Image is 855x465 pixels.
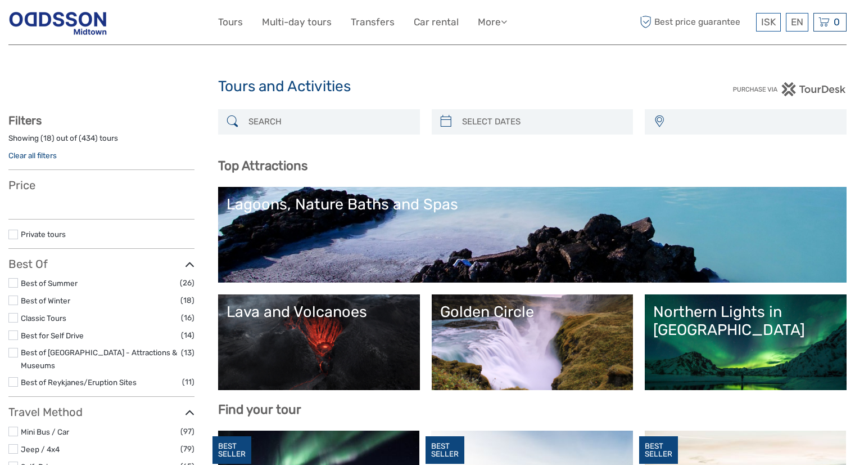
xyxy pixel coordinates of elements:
[227,303,411,382] a: Lava and Volcanoes
[21,314,66,323] a: Classic Tours
[8,114,42,127] strong: Filters
[180,425,194,438] span: (97)
[351,14,395,30] a: Transfers
[653,303,838,339] div: Northern Lights in [GEOGRAPHIC_DATA]
[180,276,194,289] span: (26)
[8,178,194,192] h3: Price
[414,14,459,30] a: Car rental
[21,427,69,436] a: Mini Bus / Car
[180,442,194,455] span: (79)
[227,195,838,213] div: Lagoons, Nature Baths and Spas
[227,303,411,321] div: Lava and Volcanoes
[8,133,194,150] div: Showing ( ) out of ( ) tours
[732,82,847,96] img: PurchaseViaTourDesk.png
[218,14,243,30] a: Tours
[832,16,842,28] span: 0
[653,303,838,382] a: Northern Lights in [GEOGRAPHIC_DATA]
[440,303,625,321] div: Golden Circle
[8,8,107,36] img: Reykjavik Residence
[244,112,414,132] input: SEARCH
[218,402,301,417] b: Find your tour
[43,133,52,144] label: 18
[21,279,78,288] a: Best of Summer
[218,158,307,173] b: Top Attractions
[227,195,838,274] a: Lagoons, Nature Baths and Spas
[440,303,625,382] a: Golden Circle
[8,151,57,160] a: Clear all filters
[426,436,464,464] div: BEST SELLER
[180,294,194,307] span: (18)
[478,14,507,30] a: More
[8,257,194,271] h3: Best Of
[21,378,137,387] a: Best of Reykjanes/Eruption Sites
[761,16,776,28] span: ISK
[21,331,84,340] a: Best for Self Drive
[181,311,194,324] span: (16)
[458,112,628,132] input: SELECT DATES
[639,436,678,464] div: BEST SELLER
[181,346,194,359] span: (13)
[637,13,753,32] span: Best price guarantee
[21,296,70,305] a: Best of Winter
[21,348,177,370] a: Best of [GEOGRAPHIC_DATA] - Attractions & Museums
[181,329,194,342] span: (14)
[182,375,194,388] span: (11)
[82,133,95,144] label: 434
[786,13,808,32] div: EN
[8,405,194,419] h3: Travel Method
[21,445,60,454] a: Jeep / 4x4
[218,78,637,96] h1: Tours and Activities
[212,436,251,464] div: BEST SELLER
[21,230,66,239] a: Private tours
[262,14,332,30] a: Multi-day tours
